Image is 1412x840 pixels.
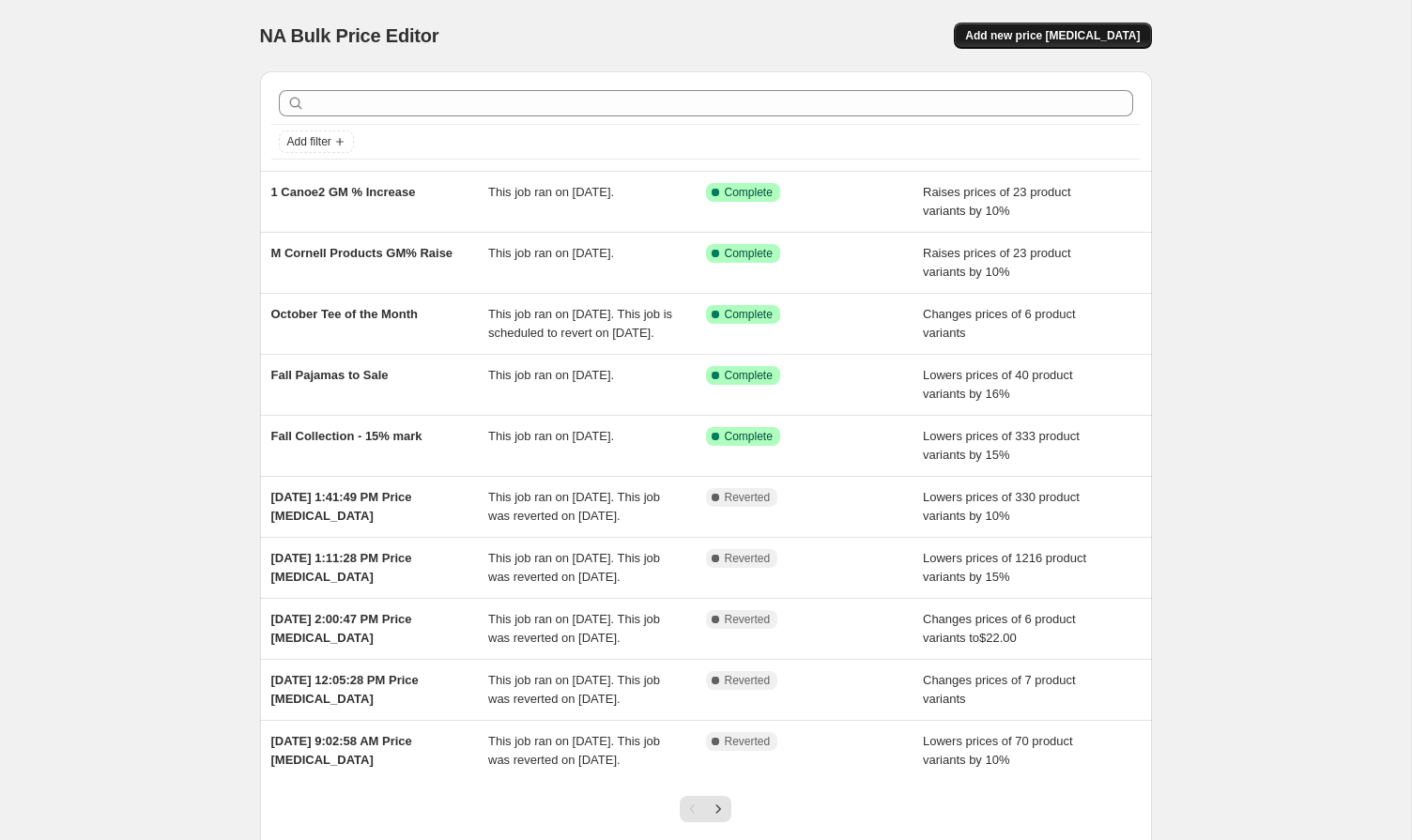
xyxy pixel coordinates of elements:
span: Lowers prices of 1216 product variants by 15% [923,551,1086,584]
button: Add new price [MEDICAL_DATA] [954,23,1151,49]
span: Complete [725,307,773,322]
span: Changes prices of 6 product variants [923,307,1076,340]
span: M Cornell Products GM% Raise [271,246,453,260]
span: This job ran on [DATE]. This job was reverted on [DATE]. [488,673,660,706]
span: This job ran on [DATE]. This job was reverted on [DATE]. [488,551,660,584]
span: NA Bulk Price Editor [260,25,439,46]
span: Add new price [MEDICAL_DATA] [965,28,1140,43]
span: Lowers prices of 330 product variants by 10% [923,490,1080,523]
span: [DATE] 1:11:28 PM Price [MEDICAL_DATA] [271,551,412,584]
span: Reverted [725,612,771,627]
span: This job ran on [DATE]. This job was reverted on [DATE]. [488,490,660,523]
span: Fall Collection - 15% mark [271,429,422,443]
span: Changes prices of 7 product variants [923,673,1076,706]
span: This job ran on [DATE]. [488,368,614,382]
span: Add filter [287,134,331,149]
span: Complete [725,368,773,383]
button: Add filter [279,130,354,153]
span: Complete [725,185,773,200]
span: [DATE] 1:41:49 PM Price [MEDICAL_DATA] [271,490,412,523]
button: Next [705,796,731,822]
span: $22.00 [979,631,1017,645]
span: October Tee of the Month [271,307,418,321]
span: This job ran on [DATE]. This job was reverted on [DATE]. [488,612,660,645]
span: Reverted [725,734,771,749]
span: This job ran on [DATE]. This job is scheduled to revert on [DATE]. [488,307,672,340]
span: This job ran on [DATE]. [488,429,614,443]
span: Lowers prices of 333 product variants by 15% [923,429,1080,462]
span: [DATE] 9:02:58 AM Price [MEDICAL_DATA] [271,734,412,767]
span: Raises prices of 23 product variants by 10% [923,185,1071,218]
span: Fall Pajamas to Sale [271,368,389,382]
span: Reverted [725,490,771,505]
nav: Pagination [680,796,731,822]
span: Complete [725,246,773,261]
span: Lowers prices of 70 product variants by 10% [923,734,1073,767]
span: Changes prices of 6 product variants to [923,612,1076,645]
span: Raises prices of 23 product variants by 10% [923,246,1071,279]
span: 1 Canoe2 GM % Increase [271,185,416,199]
span: [DATE] 2:00:47 PM Price [MEDICAL_DATA] [271,612,412,645]
span: Reverted [725,673,771,688]
span: This job ran on [DATE]. [488,246,614,260]
span: This job ran on [DATE]. [488,185,614,199]
span: Reverted [725,551,771,566]
span: Complete [725,429,773,444]
span: [DATE] 12:05:28 PM Price [MEDICAL_DATA] [271,673,419,706]
span: Lowers prices of 40 product variants by 16% [923,368,1073,401]
span: This job ran on [DATE]. This job was reverted on [DATE]. [488,734,660,767]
